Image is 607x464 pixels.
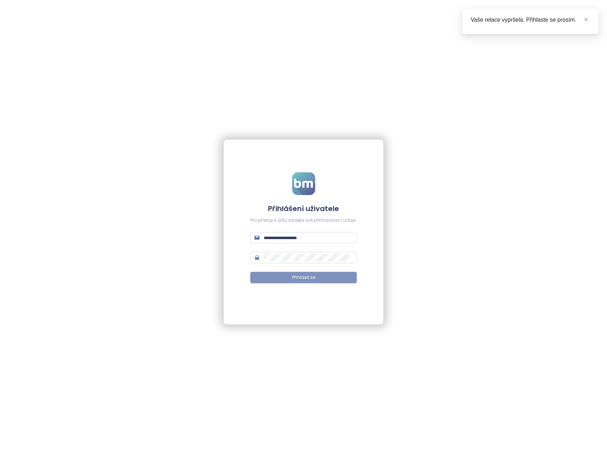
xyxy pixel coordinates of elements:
[250,204,357,214] h4: Přihlášení uživatele
[292,172,315,195] img: logo
[250,272,357,283] button: Přihlásit se
[584,17,589,22] span: close
[292,274,315,281] span: Přihlásit se
[471,16,590,24] div: Vaše relace vypršela. Přihlaste se prosím.
[255,255,259,260] span: lock
[250,217,357,224] div: Pro přístup k účtu zadejte své přihlašovací údaje.
[255,235,259,240] span: mail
